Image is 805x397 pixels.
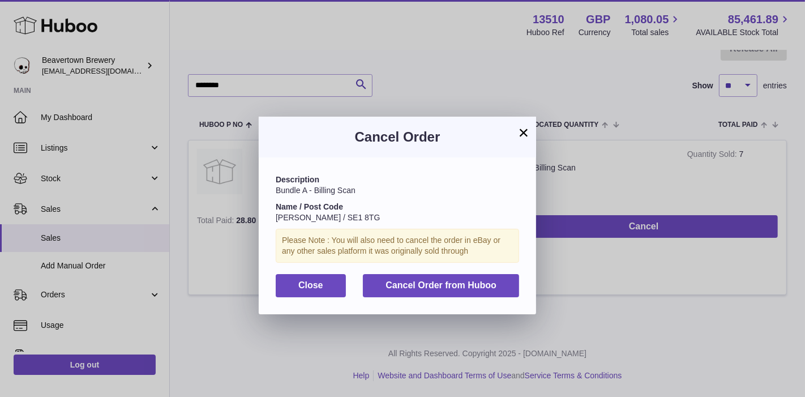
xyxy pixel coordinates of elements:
[386,280,496,290] span: Cancel Order from Huboo
[276,128,519,146] h3: Cancel Order
[517,126,530,139] button: ×
[276,186,356,195] span: Bundle A - Billing Scan
[276,229,519,263] div: Please Note : You will also need to cancel the order in eBay or any other sales platform it was o...
[276,274,346,297] button: Close
[298,280,323,290] span: Close
[276,202,343,211] strong: Name / Post Code
[276,213,380,222] span: [PERSON_NAME] / SE1 8TG
[363,274,519,297] button: Cancel Order from Huboo
[276,175,319,184] strong: Description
